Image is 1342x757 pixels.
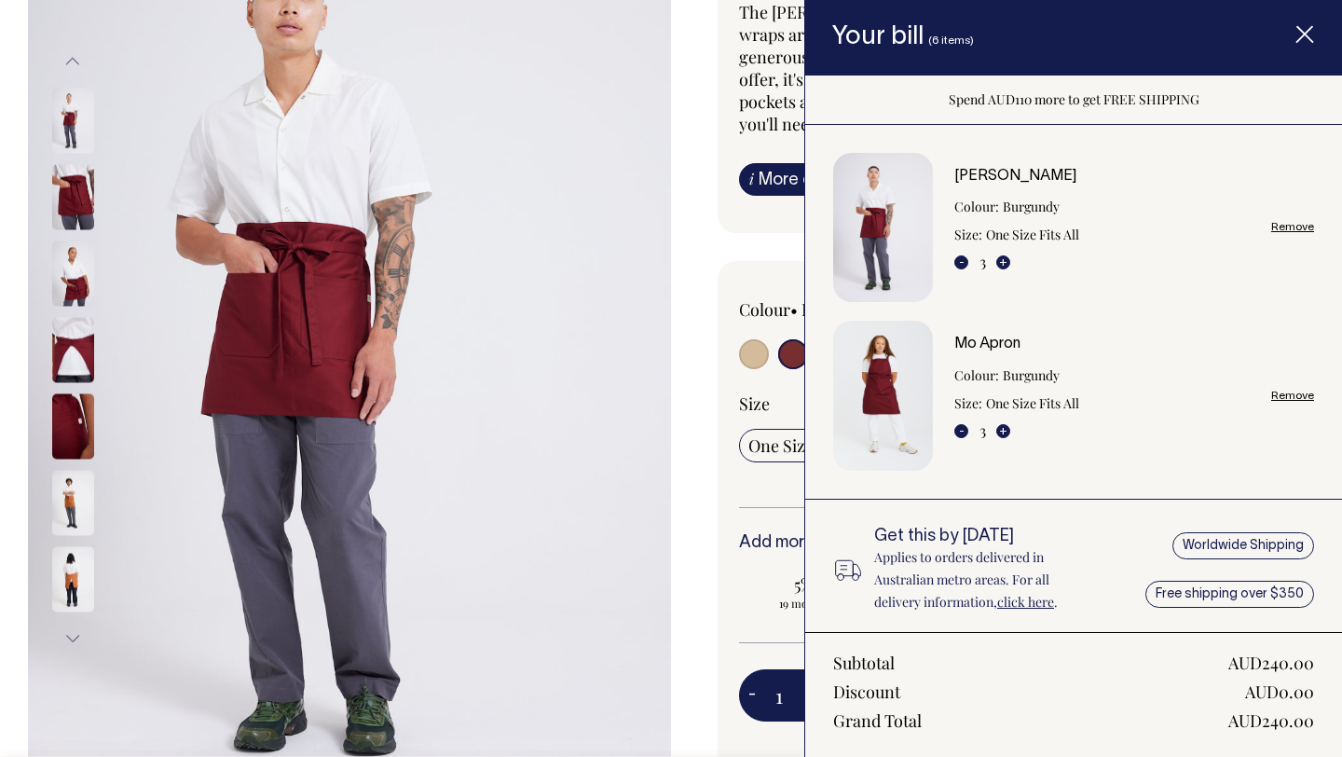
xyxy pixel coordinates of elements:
[986,392,1079,415] dd: One Size Fits All
[803,677,832,714] button: +
[833,153,933,303] img: Bobby Apron
[954,170,1076,183] a: [PERSON_NAME]
[52,241,94,307] img: burgundy
[801,298,875,321] label: Burgundy
[1271,221,1314,233] a: Remove
[739,1,1252,135] span: The [PERSON_NAME] is a waist apron cut high on the thigh and wraps around the hips for maximum co...
[52,89,94,154] img: burgundy
[954,424,968,438] button: -
[748,434,867,457] span: One Size Fits All
[954,392,982,415] dt: Size:
[996,255,1010,269] button: +
[749,169,754,188] span: i
[1228,652,1314,674] div: AUD240.00
[52,547,94,612] img: rust
[833,321,933,470] img: Mo Apron
[928,35,974,46] span: (6 items)
[748,596,893,611] span: 19 more to apply
[954,196,999,218] dt: Colour:
[739,392,1255,415] div: Size
[52,165,94,230] img: burgundy
[52,471,94,536] img: rust
[954,224,982,246] dt: Size:
[986,224,1079,246] dd: One Size Fits All
[833,652,895,674] div: Subtotal
[1271,390,1314,402] a: Remove
[739,163,865,196] a: iMore details
[1245,681,1314,703] div: AUD0.00
[748,573,893,596] span: 5% OFF
[1003,365,1060,387] dd: Burgundy
[1228,709,1314,732] div: AUD240.00
[949,90,1199,108] span: Spend AUD110 more to get FREE SHIPPING
[739,568,902,616] input: 5% OFF 19 more to apply
[739,298,946,321] div: Colour
[954,337,1020,351] a: Mo Apron
[997,593,1054,611] a: click here
[59,41,87,83] button: Previous
[739,677,765,714] button: -
[874,528,1095,546] h6: Get this by [DATE]
[833,681,900,703] div: Discount
[52,394,94,460] img: burgundy
[874,546,1095,613] p: Applies to orders delivered in Australian metro areas. For all delivery information, .
[739,534,1255,553] h6: Add more of this item or any of our other to save
[954,255,968,269] button: -
[59,618,87,660] button: Next
[996,424,1010,438] button: +
[790,298,798,321] span: •
[954,365,999,387] dt: Colour:
[52,318,94,383] img: burgundy
[833,709,922,732] div: Grand Total
[739,429,876,462] input: One Size Fits All
[1003,196,1060,218] dd: Burgundy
